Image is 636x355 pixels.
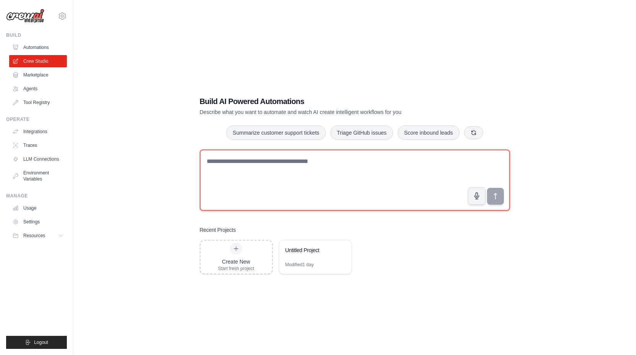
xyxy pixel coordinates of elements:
div: Operate [6,116,67,122]
button: Triage GitHub issues [330,125,393,140]
button: Click to speak your automation idea [468,187,485,205]
a: Traces [9,139,67,151]
a: Agents [9,83,67,95]
div: Modified 1 day [285,262,314,268]
span: Resources [23,233,45,239]
a: Crew Studio [9,55,67,67]
h1: Build AI Powered Automations [200,96,456,107]
button: Score inbound leads [398,125,460,140]
a: Settings [9,216,67,228]
div: Build [6,32,67,38]
a: LLM Connections [9,153,67,165]
a: Automations [9,41,67,54]
div: Untitled Project [285,246,338,254]
img: Logo [6,9,44,23]
a: Environment Variables [9,167,67,185]
span: Logout [34,339,48,345]
h3: Recent Projects [200,226,236,234]
div: Start fresh project [218,265,254,272]
button: Get new suggestions [464,126,483,139]
a: Tool Registry [9,96,67,109]
p: Describe what you want to automate and watch AI create intelligent workflows for you [200,108,456,116]
a: Integrations [9,125,67,138]
a: Marketplace [9,69,67,81]
button: Summarize customer support tickets [226,125,325,140]
div: Create New [218,258,254,265]
button: Logout [6,336,67,349]
button: Resources [9,230,67,242]
div: Manage [6,193,67,199]
iframe: Chat Widget [598,318,636,355]
a: Usage [9,202,67,214]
